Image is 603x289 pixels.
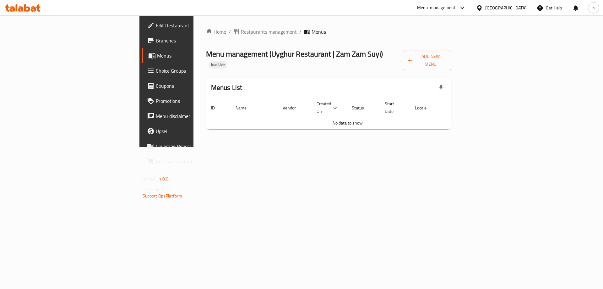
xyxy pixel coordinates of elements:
a: Edit Restaurant [142,18,240,33]
div: Menu-management [417,4,456,12]
span: n [592,4,595,11]
button: Add New Menu [403,51,451,70]
nav: breadcrumb [206,28,451,36]
span: Start Date [385,100,402,115]
span: Edit Restaurant [156,22,235,29]
table: enhanced table [206,98,489,129]
span: Grocery Checklist [156,158,235,165]
div: [GEOGRAPHIC_DATA] [485,4,527,11]
span: Vendor [283,104,304,112]
th: Actions [442,98,489,117]
span: Menus [312,28,326,36]
span: ID [211,104,223,112]
span: Branches [156,37,235,44]
span: Add New Menu [408,53,446,68]
span: Menu management ( Uyghur Restaurant | Zam Zam Suyi ) [206,47,383,61]
span: Menus [157,52,235,59]
div: Export file [433,80,448,95]
li: / [299,28,301,36]
a: Support.OpsPlatform [143,192,182,200]
a: Promotions [142,93,240,108]
span: Version: [143,175,158,183]
a: Menu disclaimer [142,108,240,124]
span: Created On [317,100,339,115]
span: No data to show [333,119,363,127]
span: Coverage Report [156,142,235,150]
span: Coupons [156,82,235,90]
a: Branches [142,33,240,48]
span: Choice Groups [156,67,235,75]
span: Menu disclaimer [156,112,235,120]
span: Name [236,104,255,112]
a: Menus [142,48,240,63]
span: 1.0.0 [159,175,169,183]
h2: Menus List [211,83,242,92]
a: Grocery Checklist [142,154,240,169]
span: Promotions [156,97,235,105]
a: Restaurants management [233,28,297,36]
span: Get support on: [143,186,171,194]
span: Status [352,104,372,112]
a: Upsell [142,124,240,139]
span: Locale [415,104,435,112]
span: Upsell [156,127,235,135]
a: Coupons [142,78,240,93]
a: Coverage Report [142,139,240,154]
a: Choice Groups [142,63,240,78]
span: Restaurants management [241,28,297,36]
